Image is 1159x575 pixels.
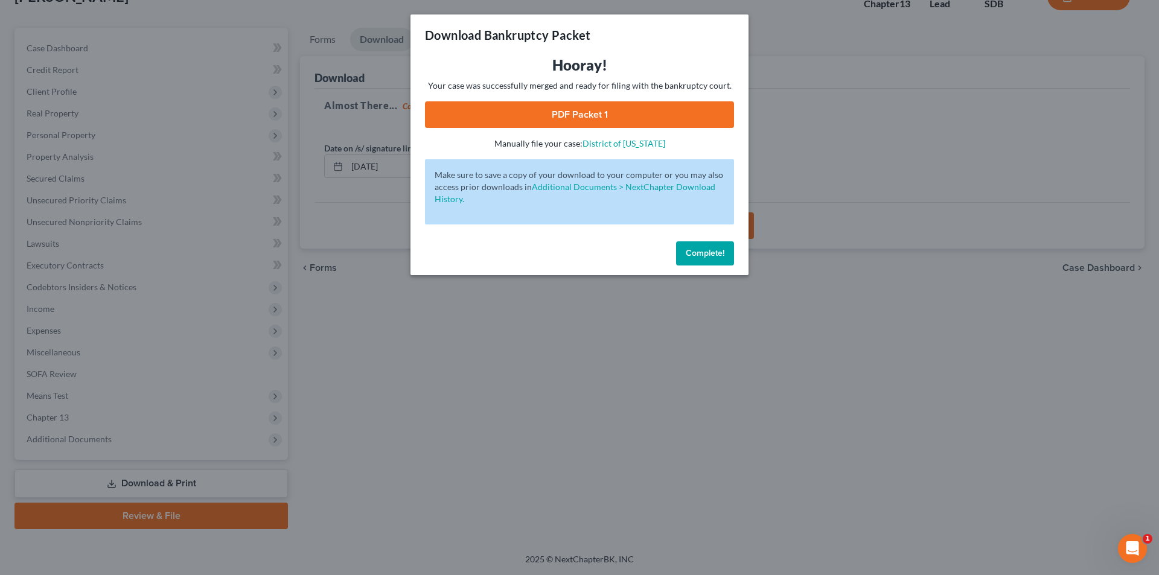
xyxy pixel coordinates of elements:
[686,248,724,258] span: Complete!
[435,182,715,204] a: Additional Documents > NextChapter Download History.
[425,101,734,128] a: PDF Packet 1
[435,169,724,205] p: Make sure to save a copy of your download to your computer or you may also access prior downloads in
[425,27,590,43] h3: Download Bankruptcy Packet
[1143,534,1152,544] span: 1
[1118,534,1147,563] iframe: Intercom live chat
[425,80,734,92] p: Your case was successfully merged and ready for filing with the bankruptcy court.
[425,138,734,150] p: Manually file your case:
[425,56,734,75] h3: Hooray!
[676,241,734,265] button: Complete!
[583,138,665,148] a: District of [US_STATE]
